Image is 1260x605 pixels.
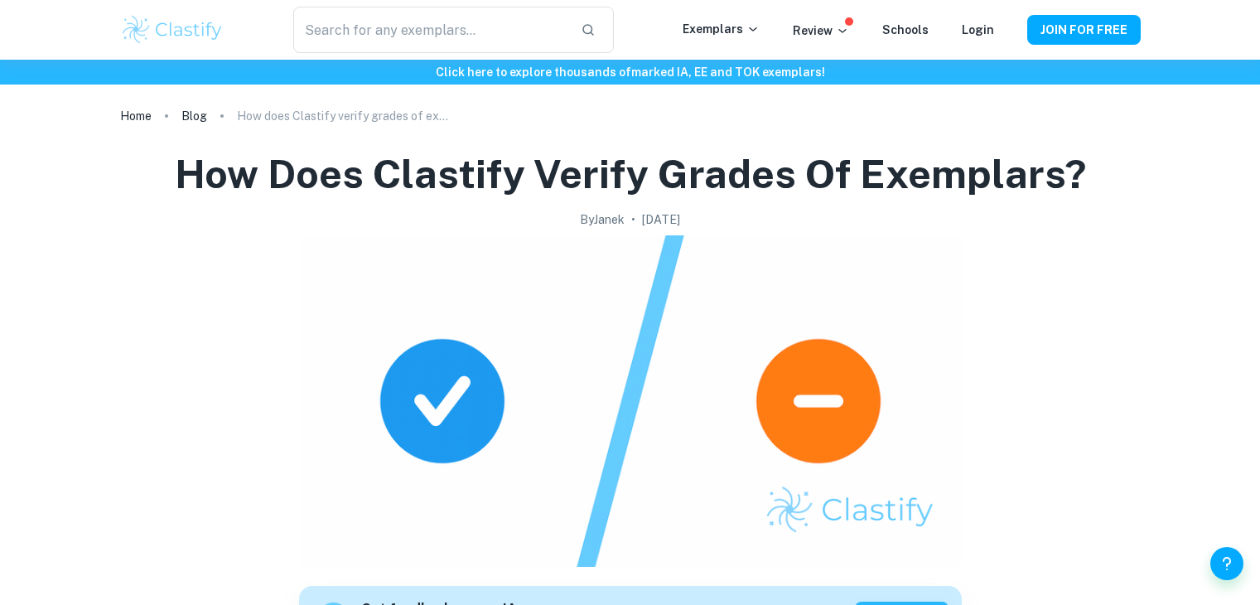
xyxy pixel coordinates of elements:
[3,63,1257,81] h6: Click here to explore thousands of marked IA, EE and TOK exemplars !
[181,104,207,128] a: Blog
[793,22,849,40] p: Review
[120,104,152,128] a: Home
[299,235,962,567] img: How does Clastify verify grades of exemplars? cover image
[962,23,994,36] a: Login
[1210,547,1243,580] button: Help and Feedback
[882,23,929,36] a: Schools
[580,211,625,229] h2: By Janek
[293,7,567,53] input: Search for any exemplars...
[1027,15,1141,45] button: JOIN FOR FREE
[631,211,635,229] p: •
[175,148,1086,201] h1: How does Clastify verify grades of exemplars?
[683,20,760,38] p: Exemplars
[120,13,225,46] img: Clastify logo
[237,107,452,125] p: How does Clastify verify grades of exemplars?
[642,211,680,229] h2: [DATE]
